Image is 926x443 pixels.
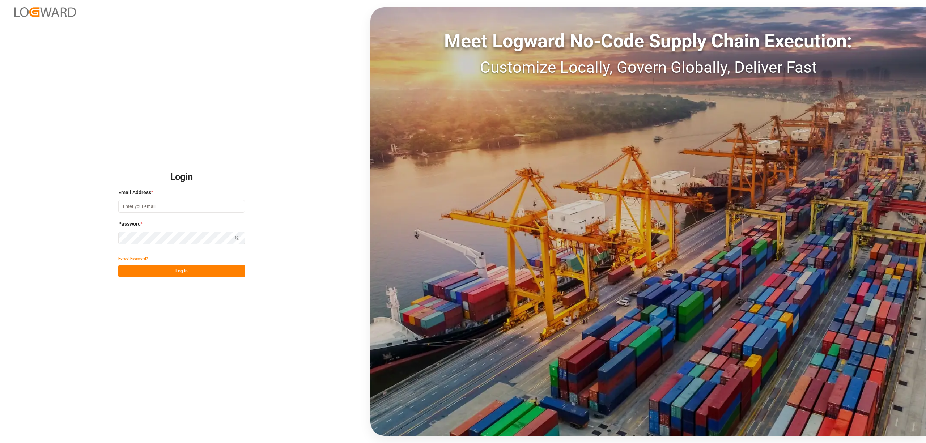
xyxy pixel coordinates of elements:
input: Enter your email [118,200,245,213]
h2: Login [118,166,245,189]
div: Meet Logward No-Code Supply Chain Execution: [370,27,926,55]
span: Password [118,220,141,228]
img: Logward_new_orange.png [14,7,76,17]
button: Forgot Password? [118,252,148,265]
div: Customize Locally, Govern Globally, Deliver Fast [370,55,926,79]
button: Log In [118,265,245,277]
span: Email Address [118,189,151,196]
